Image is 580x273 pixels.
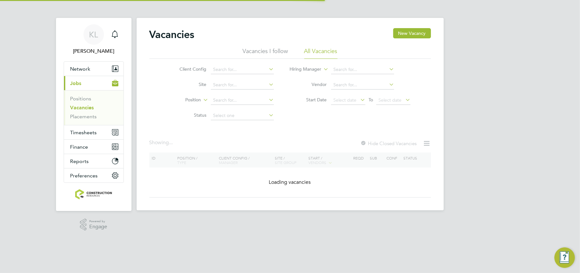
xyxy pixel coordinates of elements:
a: Placements [70,113,97,120]
span: KL [89,30,98,39]
button: Timesheets [64,125,123,139]
input: Search for... [331,81,394,90]
button: Engage Resource Center [554,247,575,268]
span: Timesheets [70,129,97,136]
label: Hiring Manager [284,66,321,73]
h2: Vacancies [149,28,195,41]
input: Search for... [211,96,274,105]
button: Finance [64,140,123,154]
input: Search for... [331,65,394,74]
a: Powered byEngage [80,219,107,231]
input: Search for... [211,81,274,90]
span: ... [169,139,173,146]
label: Site [170,82,206,87]
span: Reports [70,158,89,164]
button: Reports [64,154,123,168]
a: Vacancies [70,105,94,111]
span: Network [70,66,91,72]
img: construction-resources-logo-retina.png [75,189,112,199]
li: All Vacancies [304,47,338,59]
label: Status [170,112,206,118]
label: Hide Closed Vacancies [361,140,417,146]
span: Preferences [70,173,98,179]
input: Select one [211,111,274,120]
div: Showing [149,139,174,146]
button: Network [64,62,123,76]
nav: Main navigation [56,18,131,211]
span: Select date [333,97,356,103]
label: Start Date [290,97,327,103]
li: Vacancies I follow [243,47,288,59]
a: Go to home page [64,189,124,199]
span: Select date [378,97,401,103]
span: Jobs [70,80,82,86]
input: Search for... [211,65,274,74]
a: KL[PERSON_NAME] [64,24,124,55]
label: Vendor [290,82,327,87]
span: Kate Lomax [64,47,124,55]
label: Position [164,97,201,103]
span: Engage [89,224,107,230]
a: Positions [70,96,91,102]
span: To [367,96,375,104]
button: New Vacancy [393,28,431,38]
span: Finance [70,144,88,150]
div: Jobs [64,90,123,125]
button: Jobs [64,76,123,90]
span: Powered by [89,219,107,224]
label: Client Config [170,66,206,72]
button: Preferences [64,168,123,183]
